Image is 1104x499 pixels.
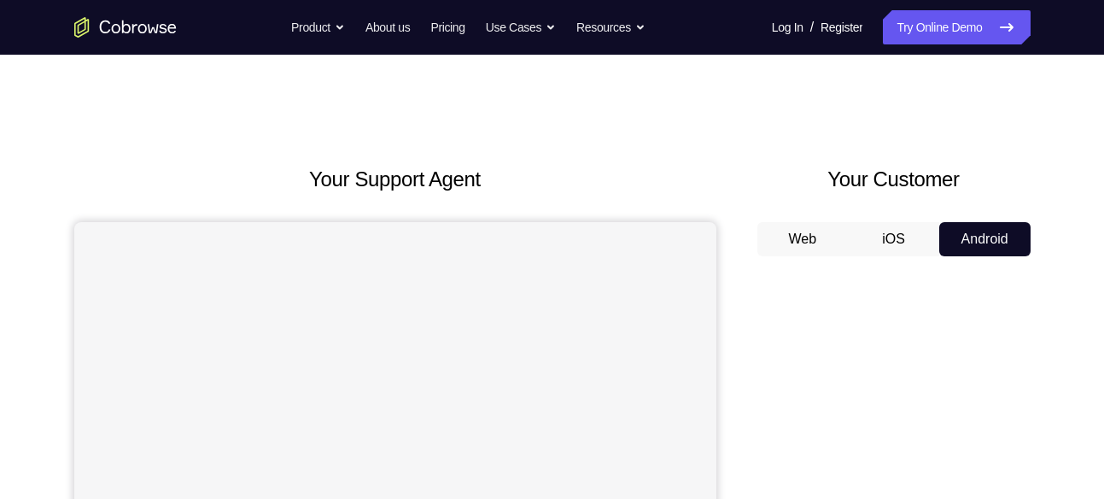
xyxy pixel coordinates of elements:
button: Android [939,222,1031,256]
span: / [810,17,814,38]
a: About us [365,10,410,44]
a: Register [821,10,862,44]
a: Try Online Demo [883,10,1030,44]
a: Go to the home page [74,17,177,38]
button: iOS [848,222,939,256]
h2: Your Customer [757,164,1031,195]
button: Use Cases [486,10,556,44]
a: Log In [772,10,803,44]
h2: Your Support Agent [74,164,716,195]
a: Pricing [430,10,464,44]
button: Resources [576,10,645,44]
button: Product [291,10,345,44]
button: Web [757,222,849,256]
